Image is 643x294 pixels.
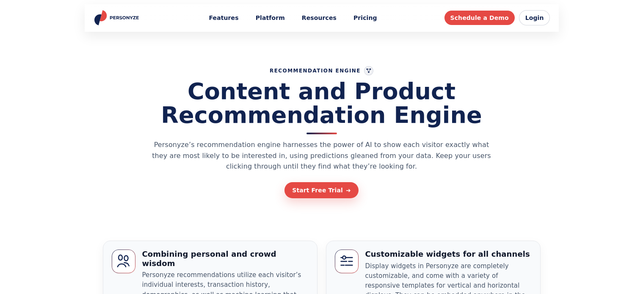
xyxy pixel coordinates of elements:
span: ➜ [346,187,351,193]
nav: Main menu [203,10,383,26]
img: Personyze [93,10,142,25]
header: Personyze site header [85,4,559,32]
a: Start Free Trial [284,182,359,198]
button: Resources [296,10,342,26]
a: Platform [250,10,291,26]
button: Features [203,10,244,26]
p: Recommendation Engine [270,66,373,75]
p: Personyze’s recommendation engine harnesses the power of AI to show each visitor exactly what the... [148,139,495,172]
a: Pricing [348,10,383,26]
a: Schedule a Demo [444,11,515,25]
h3: Customizable widgets for all channels [365,250,532,259]
a: Personyze home [93,10,142,25]
h3: Combining personal and crowd wisdom [142,250,309,268]
a: Login [519,10,550,25]
h1: Content and Product Recommendation Engine [89,80,555,134]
